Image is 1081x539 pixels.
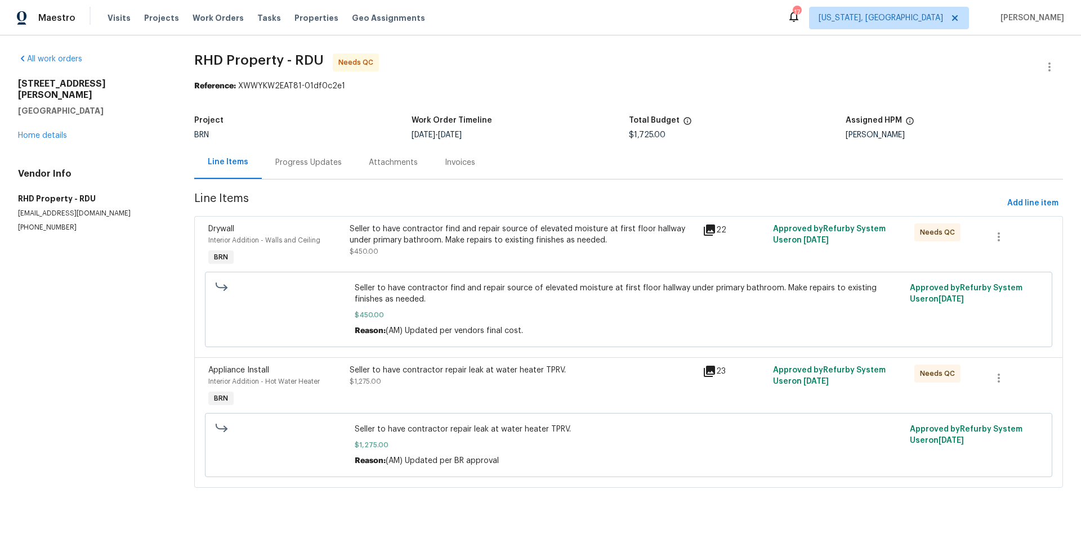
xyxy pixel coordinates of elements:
h2: [STREET_ADDRESS][PERSON_NAME] [18,78,167,101]
h5: Work Order Timeline [412,116,492,124]
span: RHD Property - RDU [194,53,324,67]
span: BRN [209,251,233,263]
span: $1,725.00 [629,131,665,139]
div: 23 [703,365,766,378]
h5: Total Budget [629,116,680,124]
span: Interior Addition - Walls and Ceiling [208,237,320,244]
span: (AM) Updated per vendors final cost. [386,327,523,335]
p: [PHONE_NUMBER] [18,223,167,232]
h4: Vendor Info [18,168,167,179]
span: [PERSON_NAME] [996,12,1064,24]
span: Add line item [1007,196,1058,210]
button: Add line item [1003,193,1063,214]
span: [DATE] [939,295,964,303]
h5: [GEOGRAPHIC_DATA] [18,105,167,116]
div: [PERSON_NAME] [846,131,1063,139]
h5: Assigned HPM [846,116,902,124]
span: Geo Assignments [352,12,425,24]
span: Interior Addition - Hot Water Heater [208,378,320,385]
span: Needs QC [338,57,378,68]
span: Projects [144,12,179,24]
div: Seller to have contractor repair leak at water heater TPRV. [350,365,696,376]
div: Line Items [208,156,248,168]
span: Approved by Refurby System User on [910,284,1022,303]
div: 22 [703,223,766,237]
span: [DATE] [803,236,829,244]
span: BRN [209,393,233,404]
span: [DATE] [438,131,462,139]
div: XWWYKW2EAT81-01df0c2e1 [194,80,1063,92]
span: $450.00 [350,248,378,255]
span: The hpm assigned to this work order. [905,116,914,131]
span: Seller to have contractor repair leak at water heater TPRV. [355,424,903,435]
span: (AM) Updated per BR approval [386,457,499,465]
div: Seller to have contractor find and repair source of elevated moisture at first floor hallway unde... [350,223,696,246]
span: [DATE] [412,131,435,139]
span: $1,275.00 [355,439,903,451]
h5: RHD Property - RDU [18,193,167,204]
span: Visits [108,12,131,24]
div: Attachments [369,157,418,168]
span: Needs QC [920,227,959,238]
span: [DATE] [803,378,829,385]
div: Invoices [445,157,475,168]
span: [DATE] [939,437,964,444]
b: Reference: [194,82,236,90]
span: Appliance Install [208,366,269,374]
span: Work Orders [193,12,244,24]
span: Reason: [355,457,386,465]
span: Properties [294,12,338,24]
a: Home details [18,132,67,140]
span: $1,275.00 [350,378,381,385]
span: Approved by Refurby System User on [910,425,1022,444]
span: [US_STATE], [GEOGRAPHIC_DATA] [819,12,943,24]
span: The total cost of line items that have been proposed by Opendoor. This sum includes line items th... [683,116,692,131]
span: $450.00 [355,309,903,321]
span: Approved by Refurby System User on [773,225,886,244]
span: Needs QC [920,368,959,379]
span: BRN [194,131,209,139]
a: All work orders [18,55,82,63]
span: Maestro [38,12,75,24]
span: Line Items [194,193,1003,214]
span: Reason: [355,327,386,335]
span: Seller to have contractor find and repair source of elevated moisture at first floor hallway unde... [355,282,903,305]
span: Approved by Refurby System User on [773,366,886,385]
span: Tasks [257,14,281,22]
p: [EMAIL_ADDRESS][DOMAIN_NAME] [18,209,167,218]
div: Progress Updates [275,157,342,168]
div: 17 [793,7,801,18]
h5: Project [194,116,224,124]
span: - [412,131,462,139]
span: Drywall [208,225,234,233]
